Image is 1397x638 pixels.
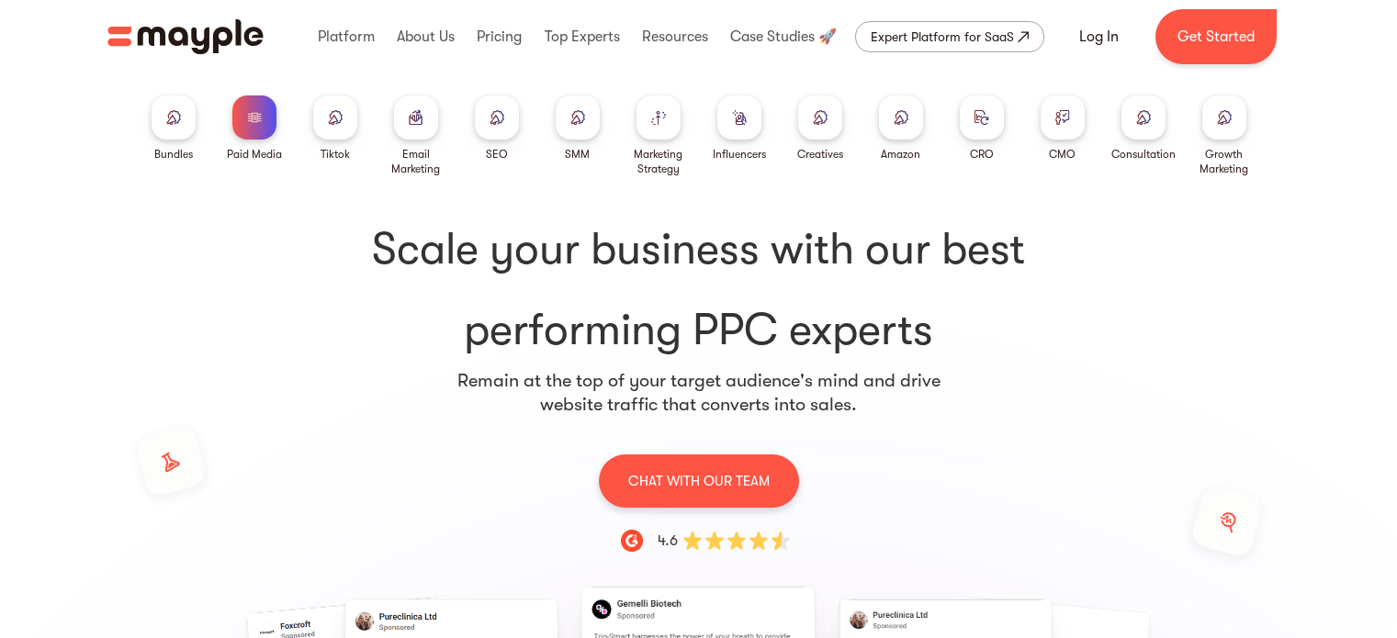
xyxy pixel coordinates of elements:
a: Influencers [713,95,766,162]
span: Scale your business with our best [141,220,1257,279]
div: Growth Marketing [1191,147,1257,176]
a: Expert Platform for SaaS [855,21,1044,52]
a: SEO [475,95,519,162]
a: CHAT WITH OUR TEAM [599,453,799,508]
a: Bundles [152,95,196,162]
div: Platform [313,7,379,66]
div: Email Marketing [383,147,449,176]
div: Creatives [797,147,843,162]
a: SMM [556,95,600,162]
a: Marketing Strategy [625,95,692,176]
div: Consultation [1111,147,1176,162]
div: SMM [565,147,590,162]
a: Consultation [1111,95,1176,162]
a: Growth Marketing [1191,95,1257,176]
div: CMO [1049,147,1076,162]
a: Creatives [797,95,843,162]
div: About Us [392,7,459,66]
div: Marketing Strategy [625,147,692,176]
p: CHAT WITH OUR TEAM [628,469,770,493]
a: Log In [1057,15,1141,59]
a: Email Marketing [383,95,449,176]
div: Paid Media [227,147,282,162]
a: Amazon [879,95,923,162]
img: Mayple logo [107,19,264,54]
a: CRO [960,95,1004,162]
a: home [107,19,264,54]
h1: performing PPC experts [141,220,1257,360]
div: Influencers [713,147,766,162]
div: Tiktok [321,147,350,162]
a: Paid Media [227,95,282,162]
div: Amazon [881,147,920,162]
div: Bundles [154,147,193,162]
p: Remain at the top of your target audience's mind and drive website traffic that converts into sales. [456,369,941,417]
div: Pricing [472,7,526,66]
a: Get Started [1155,9,1277,64]
div: Expert Platform for SaaS [871,26,1014,48]
div: CRO [970,147,994,162]
div: SEO [486,147,508,162]
div: 4.6 [658,530,678,552]
a: Tiktok [313,95,357,162]
div: Resources [637,7,713,66]
div: Top Experts [540,7,625,66]
a: CMO [1041,95,1085,162]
